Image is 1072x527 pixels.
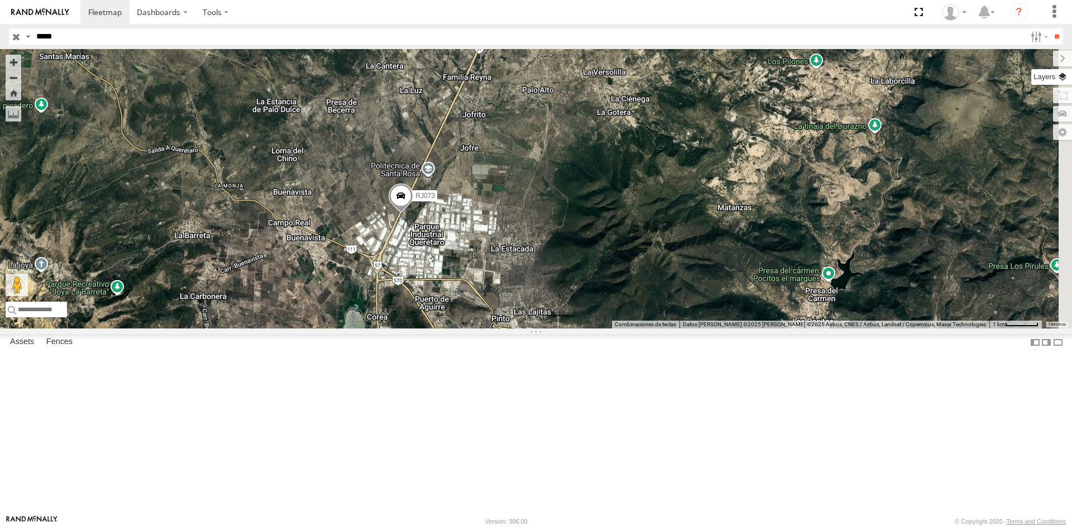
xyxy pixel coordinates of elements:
[6,70,21,85] button: Zoom out
[4,335,40,350] label: Assets
[23,28,32,45] label: Search Query
[6,55,21,70] button: Zoom in
[1053,124,1072,140] label: Map Settings
[993,321,1005,327] span: 1 km
[1030,334,1041,350] label: Dock Summary Table to the Left
[415,191,435,199] span: RJ073
[1041,334,1052,350] label: Dock Summary Table to the Right
[1026,28,1050,45] label: Search Filter Options
[1052,334,1064,350] label: Hide Summary Table
[989,321,1042,328] button: Escala del mapa: 1 km por 56 píxeles
[6,516,58,527] a: Visit our Website
[6,106,21,122] label: Measure
[11,8,69,16] img: rand-logo.svg
[955,518,1066,525] div: © Copyright 2025 -
[1048,322,1066,327] a: Términos (se abre en una nueva pestaña)
[1007,518,1066,525] a: Terms and Conditions
[938,4,970,21] div: Pablo Ruiz
[6,274,28,296] button: Arrastra al hombrecito al mapa para abrir Street View
[6,85,21,100] button: Zoom Home
[1010,3,1028,21] i: ?
[615,321,676,328] button: Combinaciones de teclas
[41,335,78,350] label: Fences
[683,321,986,327] span: Datos [PERSON_NAME] ©2025 [PERSON_NAME] ©2025 Airbus, CNES / Airbus, Landsat / Copernicus, Maxar ...
[485,518,528,525] div: Version: 306.00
